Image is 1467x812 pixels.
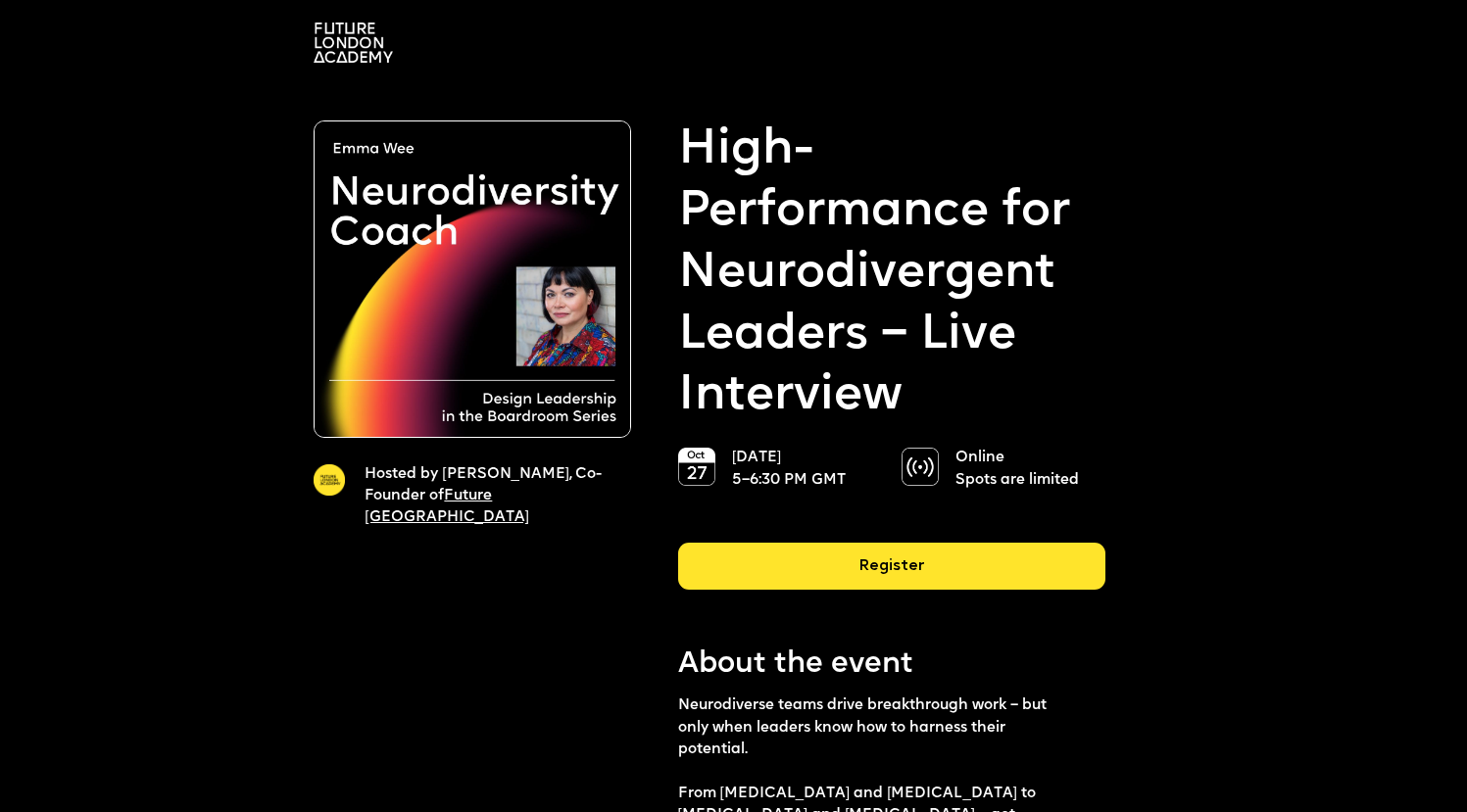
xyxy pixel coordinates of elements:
[955,448,1091,492] p: Online Spots are limited
[314,464,345,496] img: A yellow circle with Future London Academy logo
[365,489,529,525] a: Future [GEOGRAPHIC_DATA]
[314,23,393,63] img: A logo saying in 3 lines: Future London Academy
[678,645,1106,686] p: About the event
[365,464,604,530] p: Hosted by [PERSON_NAME], Co-Founder of
[678,543,1106,590] div: Register
[678,543,1106,605] a: Register
[732,448,867,492] p: [DATE] 5–6:30 PM GMT
[678,120,1106,428] strong: High-Performance for Neurodivergent Leaders – Live Interview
